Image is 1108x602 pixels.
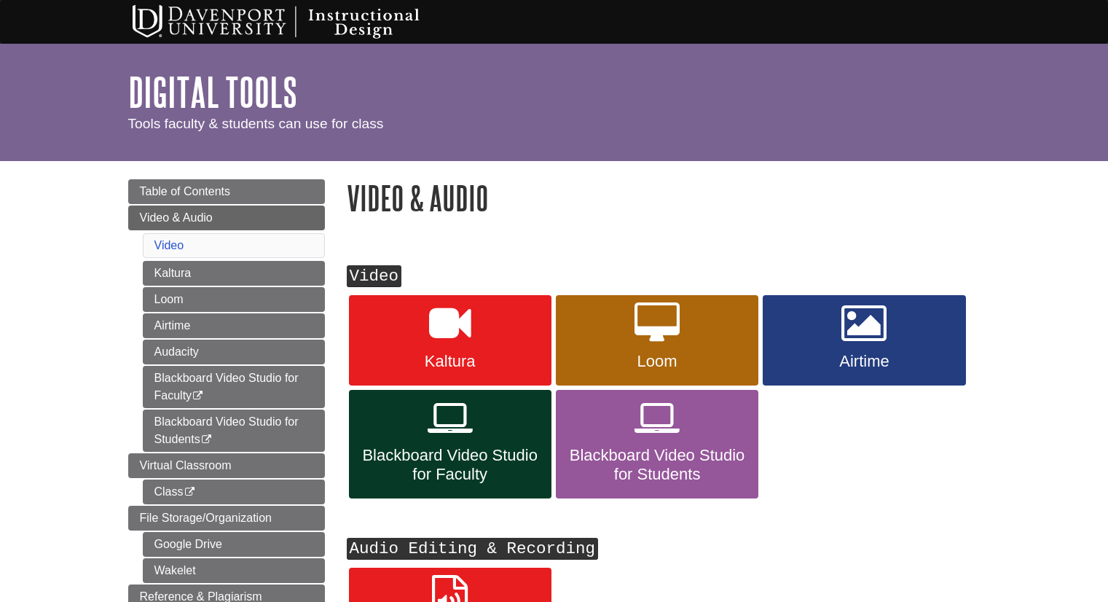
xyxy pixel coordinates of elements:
[556,295,758,386] a: Loom
[143,287,325,312] a: Loom
[140,512,272,524] span: File Storage/Organization
[128,206,325,230] a: Video & Audio
[763,295,965,386] a: Airtime
[349,390,551,499] a: Blackboard Video Studio for Faculty
[567,446,747,484] span: Blackboard Video Studio for Students
[556,390,758,499] a: Blackboard Video Studio for Students
[143,340,325,364] a: Audacity
[184,488,196,497] i: This link opens in a new window
[143,410,325,452] a: Blackboard Video Studio for Students
[347,538,599,560] kbd: Audio Editing & Recording
[360,352,541,371] span: Kaltura
[143,313,325,338] a: Airtime
[128,69,297,114] a: Digital Tools
[360,446,541,484] span: Blackboard Video Studio for Faculty
[774,352,954,371] span: Airtime
[143,366,325,408] a: Blackboard Video Studio for Faculty
[154,239,184,251] a: Video
[143,261,325,286] a: Kaltura
[128,453,325,478] a: Virtual Classroom
[121,4,471,40] img: Davenport University Instructional Design
[143,532,325,557] a: Google Drive
[349,295,551,386] a: Kaltura
[140,459,232,472] span: Virtual Classroom
[200,435,213,445] i: This link opens in a new window
[143,558,325,583] a: Wakelet
[143,480,325,504] a: Class
[192,391,204,401] i: This link opens in a new window
[140,185,231,198] span: Table of Contents
[128,116,384,131] span: Tools faculty & students can use for class
[347,265,402,287] kbd: Video
[128,179,325,204] a: Table of Contents
[140,211,213,224] span: Video & Audio
[567,352,747,371] span: Loom
[128,506,325,531] a: File Storage/Organization
[347,179,981,216] h1: Video & Audio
